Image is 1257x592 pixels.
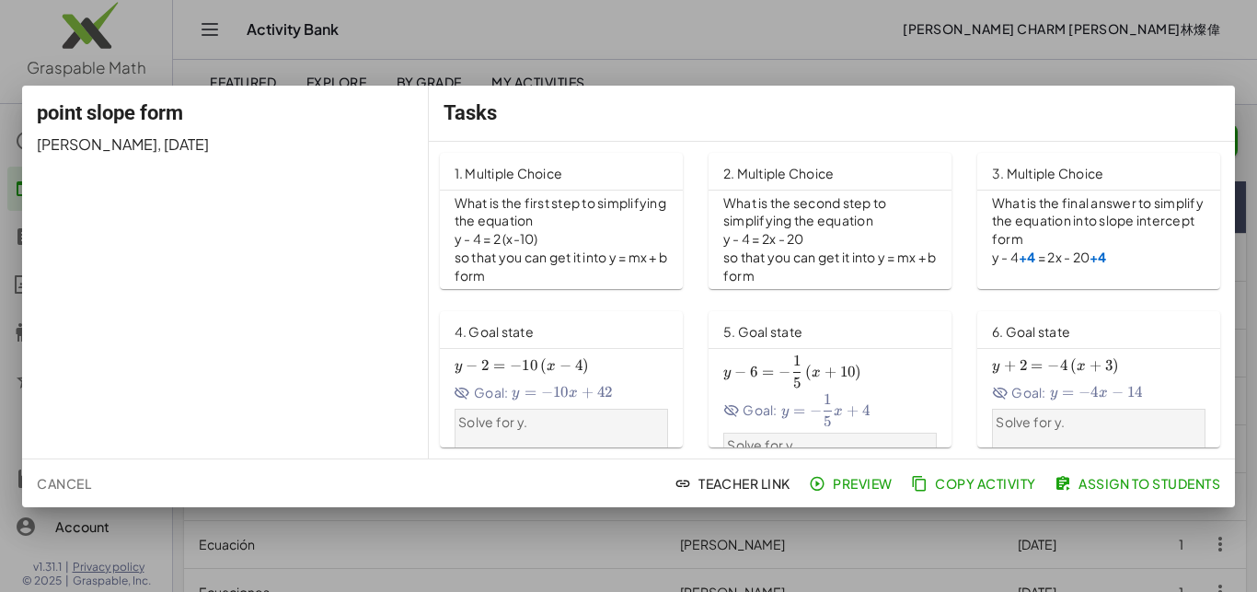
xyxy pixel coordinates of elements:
[29,467,98,500] button: Cancel
[996,413,1201,432] p: Solve for y.
[723,165,835,181] span: 2. Multiple Choice
[855,363,861,381] span: )
[813,475,893,492] span: Preview
[727,436,932,455] p: Solve for y.
[1090,383,1098,401] span: 4
[455,323,534,340] span: 4. Goal state
[1077,359,1086,374] span: x
[992,194,1205,250] p: What is the final answer to simplify the equation into slope intercept form
[522,356,537,375] span: 10
[723,230,937,249] p: y - 4 = 2x - 20
[810,401,822,420] span: −
[455,359,462,374] span: y
[862,401,870,420] span: 4
[512,386,519,400] span: y
[569,386,578,400] span: x
[455,165,563,181] span: 1. Multiple Choice
[847,401,859,420] span: +
[812,366,821,380] span: x
[1099,386,1108,400] span: x
[440,153,686,289] a: 1. Multiple ChoiceWhat is the first step to simplifying the equationy - 4 = 2 (x-10)so that you c...
[840,363,856,381] span: 10
[1050,386,1057,400] span: y
[762,363,774,381] span: =
[709,311,955,447] a: 5. Goal stateGoal:Solve for y.
[1062,383,1074,401] span: =
[510,356,522,375] span: −
[429,86,1235,141] div: Tasks
[1105,356,1113,375] span: 3
[801,356,802,377] span: ​
[824,412,831,431] span: 5
[805,467,900,500] button: Preview
[793,352,801,370] span: 1
[750,363,757,381] span: 6
[825,363,836,381] span: +
[824,390,831,409] span: 1
[1031,356,1043,375] span: =
[37,134,157,154] span: [PERSON_NAME]
[1070,356,1077,375] span: (
[992,249,1205,267] p: y - 4 = 2x - 20
[455,385,471,401] i: Goal State is hidden.
[455,383,509,402] span: Goal:
[1058,475,1220,492] span: Assign to Students
[992,383,1046,402] span: Goal:
[793,401,805,420] span: =
[1019,249,1036,265] strong: +4
[678,475,790,492] span: Teacher Link
[466,356,478,375] span: −
[723,366,731,380] span: y
[1078,383,1090,401] span: −
[1060,356,1067,375] span: 4
[992,359,999,374] span: y
[37,475,91,492] span: Cancel
[455,194,668,231] p: What is the first step to simplifying the equation
[540,356,547,375] span: (
[1127,383,1143,401] span: 14
[1112,383,1124,401] span: −
[1004,356,1016,375] span: +
[723,402,740,419] i: Goal State is hidden.
[834,404,843,419] span: x
[541,383,553,401] span: −
[547,359,556,374] span: x
[1047,356,1059,375] span: −
[723,249,937,285] p: so that you can get it into y = mx + b form
[907,467,1044,500] button: Copy Activity
[559,356,571,375] span: −
[1090,356,1101,375] span: +
[977,311,1224,447] a: 6. Goal stateGoal:Solve for y.
[493,356,505,375] span: =
[37,101,183,124] span: point slope form
[709,153,955,289] a: 2. Multiple ChoiceWhat is the second step to simplifying the equationy - 4 = 2x - 20so that you c...
[1090,249,1107,265] strong: +4
[440,311,686,447] a: 4. Goal stateGoal:Solve for y.
[597,383,613,401] span: 42
[582,383,594,401] span: +
[458,413,663,432] p: Solve for y.
[575,356,582,375] span: 4
[1020,356,1027,375] span: 2
[157,134,209,154] span: , [DATE]
[805,363,812,381] span: (
[734,363,746,381] span: −
[455,230,668,249] p: y - 4 = 2 (x-10)
[582,356,589,375] span: )
[793,374,801,392] span: 5
[992,323,1070,340] span: 6. Goal state
[455,249,668,285] p: so that you can get it into y = mx + b form
[778,363,790,381] span: −
[992,385,1009,401] i: Goal State is hidden.
[723,395,778,426] span: Goal:
[781,404,789,419] span: y
[723,194,937,231] p: What is the second step to simplifying the equation
[992,165,1104,181] span: 3. Multiple Choice
[723,323,802,340] span: 5. Goal state
[671,467,798,500] button: Teacher Link
[481,356,489,375] span: 2
[1113,356,1119,375] span: )
[553,383,569,401] span: 10
[977,153,1224,289] a: 3. Multiple ChoiceWhat is the final answer to simplify the equation into slope intercept formy - ...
